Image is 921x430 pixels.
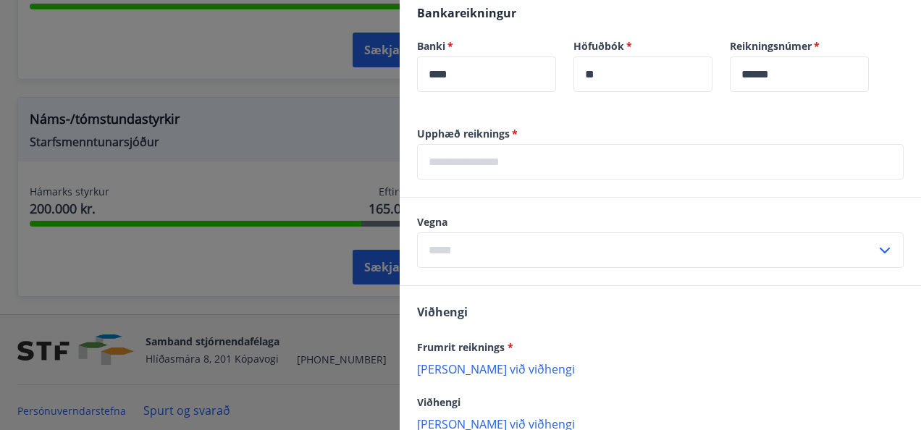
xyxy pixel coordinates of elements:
label: Banki [417,39,556,54]
div: Upphæð reiknings [417,144,904,180]
p: [PERSON_NAME] við viðhengi [417,361,904,376]
span: Bankareikningur [417,5,516,21]
label: Vegna [417,215,904,229]
span: Viðhengi [417,304,468,320]
label: Höfuðbók [573,39,712,54]
span: Viðhengi [417,395,460,409]
span: Frumrit reiknings [417,340,513,354]
label: Upphæð reiknings [417,127,904,141]
label: Reikningsnúmer [730,39,869,54]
